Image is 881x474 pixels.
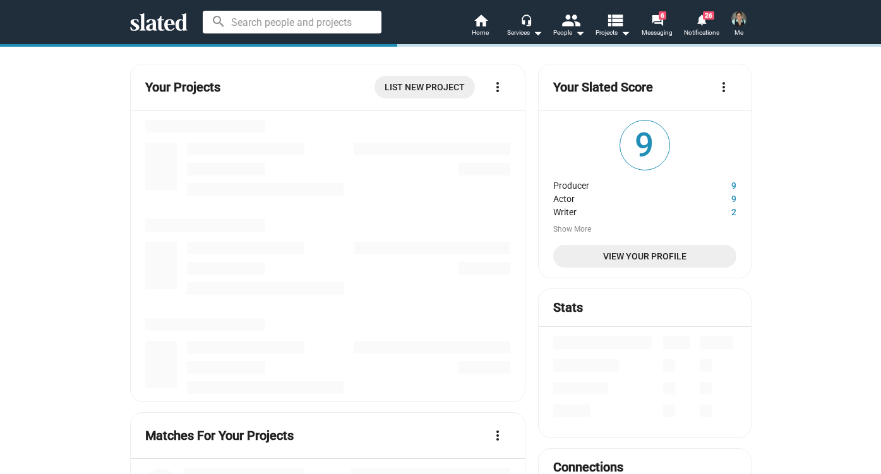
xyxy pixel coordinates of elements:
[651,14,663,26] mat-icon: forum
[563,245,726,268] span: View Your Profile
[689,177,736,191] dd: 9
[689,191,736,204] dd: 9
[620,121,669,170] span: 9
[695,13,707,25] mat-icon: notifications
[605,11,623,29] mat-icon: view_list
[520,14,532,25] mat-icon: headset_mic
[596,25,630,40] span: Projects
[659,11,666,20] span: 6
[553,25,585,40] div: People
[490,428,505,443] mat-icon: more_vert
[547,13,591,40] button: People
[203,11,381,33] input: Search people and projects
[473,13,488,28] mat-icon: home
[385,76,465,98] span: List New Project
[591,13,635,40] button: Projects
[503,13,547,40] button: Services
[572,25,587,40] mat-icon: arrow_drop_down
[553,204,688,217] dt: Writer
[530,25,545,40] mat-icon: arrow_drop_down
[553,191,688,204] dt: Actor
[375,76,475,98] a: List New Project
[703,11,714,20] span: 26
[716,80,731,95] mat-icon: more_vert
[734,25,743,40] span: Me
[553,225,591,235] button: Show More
[689,204,736,217] dd: 2
[680,13,724,40] a: 26Notifications
[553,299,583,316] mat-card-title: Stats
[561,11,579,29] mat-icon: people
[553,79,653,96] mat-card-title: Your Slated Score
[507,25,542,40] div: Services
[472,25,489,40] span: Home
[145,79,220,96] mat-card-title: Your Projects
[642,25,673,40] span: Messaging
[684,25,719,40] span: Notifications
[490,80,505,95] mat-icon: more_vert
[731,11,746,27] img: Toni D'Antonio
[553,177,688,191] dt: Producer
[724,9,754,42] button: Toni D'AntonioMe
[458,13,503,40] a: Home
[618,25,633,40] mat-icon: arrow_drop_down
[145,427,294,444] mat-card-title: Matches For Your Projects
[635,13,680,40] a: 6Messaging
[553,245,736,268] a: View Your Profile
